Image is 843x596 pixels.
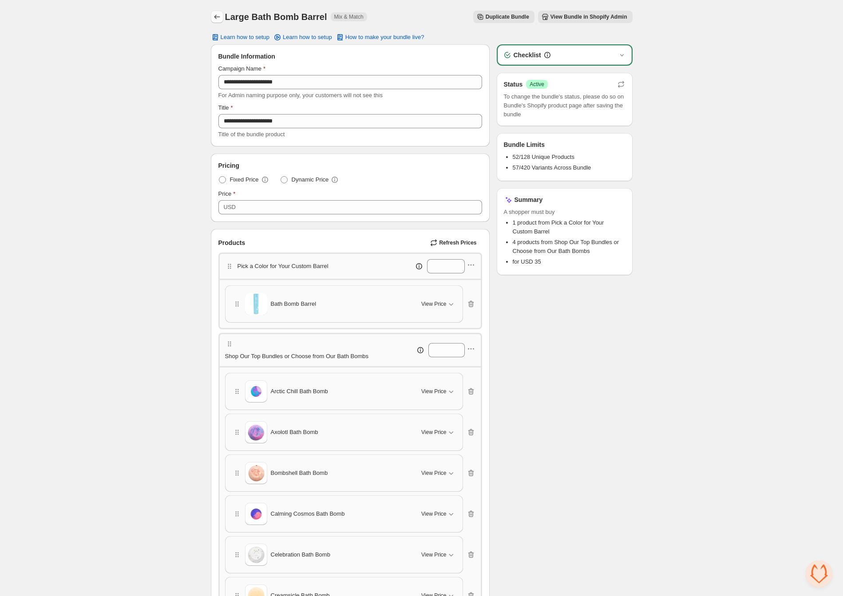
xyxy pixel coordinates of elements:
[271,550,330,559] span: Celebration Bath Bomb
[218,189,236,198] label: Price
[245,380,267,403] img: Arctic Chill Bath Bomb
[421,388,446,395] span: View Price
[439,239,476,246] span: Refresh Prices
[530,81,544,88] span: Active
[334,13,364,20] span: Mix & Match
[218,52,275,61] span: Bundle Information
[271,387,328,396] span: Arctic Chill Bath Bomb
[225,12,327,22] h1: Large Bath Bomb Barrel
[245,503,267,525] img: Calming Cosmos Bath Bomb
[245,293,267,315] img: Bath Bomb Barrel
[224,203,236,212] div: USD
[421,300,446,308] span: View Price
[504,80,523,89] h3: Status
[245,462,267,484] img: Bombshell Bath Bomb
[421,551,446,558] span: View Price
[515,195,543,204] h3: Summary
[416,548,460,562] button: View Price
[237,262,328,271] p: Pick a Color for Your Custom Barrel
[550,13,627,20] span: View Bundle in Shopify Admin
[513,164,591,171] span: 57/420 Variants Across Bundle
[513,218,625,236] li: 1 product from Pick a Color for Your Custom Barrel
[473,11,534,23] button: Duplicate Bundle
[245,544,267,566] img: Celebration Bath Bomb
[211,11,223,23] button: Back
[330,31,430,43] button: How to make your bundle live?
[218,131,285,138] span: Title of the bundle product
[206,31,275,43] button: Learn how to setup
[416,384,460,399] button: View Price
[245,421,267,443] img: Axolotl Bath Bomb
[514,51,541,59] h3: Checklist
[504,140,545,149] h3: Bundle Limits
[218,103,233,112] label: Title
[513,238,625,256] li: 4 products from Shop Our Top Bundles or Choose from Our Bath Bombs
[416,297,460,311] button: View Price
[271,469,328,478] span: Bombshell Bath Bomb
[218,238,245,247] span: Products
[283,34,332,41] span: Learn how to setup
[416,425,460,439] button: View Price
[271,428,318,437] span: Axolotl Bath Bomb
[218,161,239,170] span: Pricing
[421,510,446,517] span: View Price
[504,92,625,119] span: To change the bundle's status, please do so on Bundle's Shopify product page after saving the bundle
[421,429,446,436] span: View Price
[416,466,460,480] button: View Price
[230,175,259,184] span: Fixed Price
[538,11,633,23] button: View Bundle in Shopify Admin
[421,470,446,477] span: View Price
[345,34,424,41] span: How to make your bundle live?
[513,154,574,160] span: 52/128 Unique Products
[486,13,529,20] span: Duplicate Bundle
[268,31,337,43] a: Learn how to setup
[271,509,345,518] span: Calming Cosmos Bath Bomb
[427,237,482,249] button: Refresh Prices
[225,352,368,361] p: Shop Our Top Bundles or Choose from Our Bath Bombs
[271,300,317,308] span: Bath Bomb Barrel
[806,560,832,587] a: Open chat
[292,175,329,184] span: Dynamic Price
[513,257,625,266] li: for USD 35
[221,34,270,41] span: Learn how to setup
[218,64,266,73] label: Campaign Name
[504,208,625,217] span: A shopper must buy
[218,92,383,99] span: For Admin naming purpose only, your customers will not see this
[416,507,460,521] button: View Price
